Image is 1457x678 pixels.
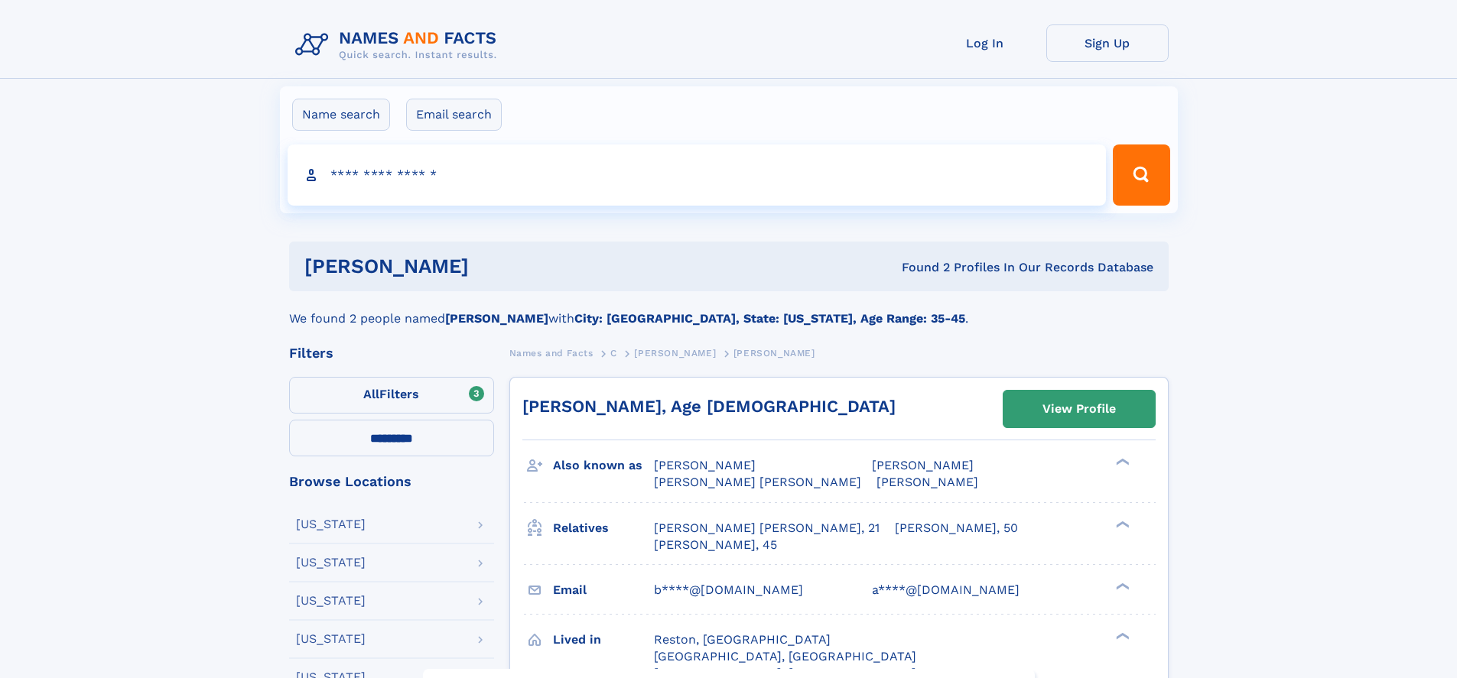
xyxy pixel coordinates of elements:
[654,475,861,489] span: [PERSON_NAME] [PERSON_NAME]
[654,520,880,537] a: [PERSON_NAME] [PERSON_NAME], 21
[289,24,509,66] img: Logo Names and Facts
[289,291,1169,328] div: We found 2 people named with .
[733,348,815,358] span: [PERSON_NAME]
[654,537,777,553] a: [PERSON_NAME], 45
[1042,391,1116,427] div: View Profile
[610,348,617,358] span: C
[1112,581,1130,591] div: ❯
[924,24,1046,62] a: Log In
[1003,391,1155,427] a: View Profile
[574,311,965,326] b: City: [GEOGRAPHIC_DATA], State: [US_STATE], Age Range: 35-45
[634,343,716,362] a: [PERSON_NAME]
[522,397,896,416] a: [PERSON_NAME], Age [DEMOGRAPHIC_DATA]
[296,595,366,607] div: [US_STATE]
[1112,631,1130,641] div: ❯
[289,475,494,488] div: Browse Locations
[509,343,594,362] a: Names and Facts
[872,458,974,472] span: [PERSON_NAME]
[553,627,654,653] h3: Lived in
[304,257,685,276] h1: [PERSON_NAME]
[654,649,916,663] span: [GEOGRAPHIC_DATA], [GEOGRAPHIC_DATA]
[610,343,617,362] a: C
[1112,457,1130,467] div: ❯
[289,346,494,360] div: Filters
[654,458,756,472] span: [PERSON_NAME]
[363,387,379,401] span: All
[654,632,831,647] span: Reston, [GEOGRAPHIC_DATA]
[553,453,654,478] h3: Also known as
[296,633,366,645] div: [US_STATE]
[895,520,1018,537] a: [PERSON_NAME], 50
[288,144,1107,206] input: search input
[634,348,716,358] span: [PERSON_NAME]
[296,518,366,530] div: [US_STATE]
[553,577,654,603] h3: Email
[445,311,548,326] b: [PERSON_NAME]
[406,99,502,131] label: Email search
[292,99,390,131] label: Name search
[685,259,1153,276] div: Found 2 Profiles In Our Records Database
[876,475,978,489] span: [PERSON_NAME]
[1046,24,1169,62] a: Sign Up
[296,556,366,569] div: [US_STATE]
[1112,519,1130,529] div: ❯
[1113,144,1169,206] button: Search Button
[553,515,654,541] h3: Relatives
[289,377,494,414] label: Filters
